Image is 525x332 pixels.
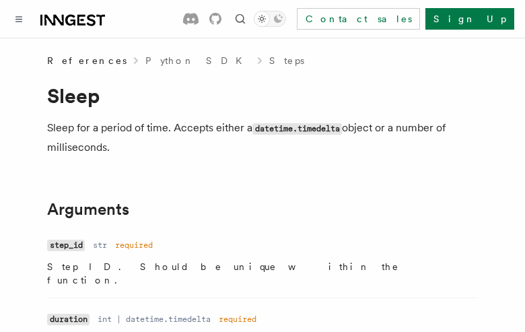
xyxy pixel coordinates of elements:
button: Find something... [232,11,248,27]
dd: str [93,240,107,251]
button: Toggle navigation [11,11,27,27]
span: References [47,54,127,67]
button: Toggle dark mode [254,11,286,27]
p: Sleep for a period of time. Accepts either a object or a number of milliseconds. [47,119,478,157]
h1: Sleep [47,84,478,108]
dd: required [219,314,256,325]
code: duration [47,314,90,325]
a: Python SDK [145,54,250,67]
a: Arguments [47,200,129,219]
p: Step ID. Should be unique within the function. [47,260,478,287]
dd: required [115,240,153,251]
a: Contact sales [297,8,420,30]
a: Steps [269,54,304,67]
a: Sign Up [425,8,514,30]
code: datetime.timedelta [252,123,342,135]
dd: int | datetime.timedelta [98,314,211,325]
code: step_id [47,240,85,251]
